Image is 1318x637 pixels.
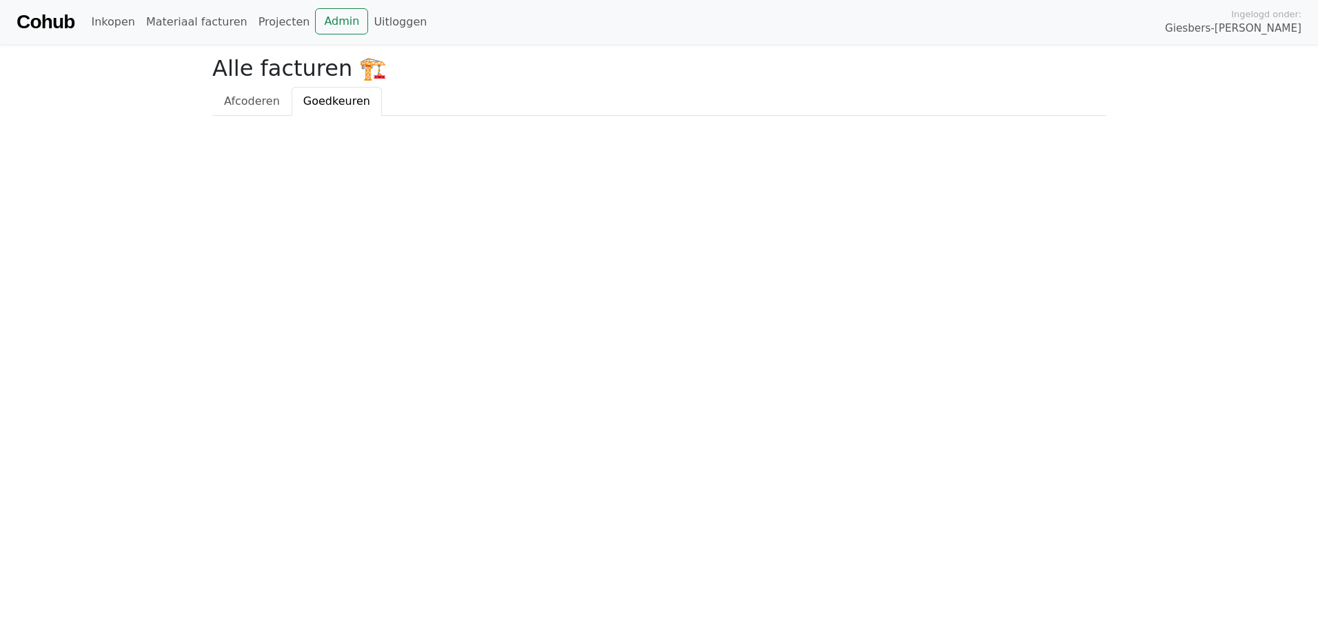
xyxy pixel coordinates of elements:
[1231,8,1301,21] span: Ingelogd onder:
[1165,21,1301,37] span: Giesbers-[PERSON_NAME]
[315,8,368,34] a: Admin
[292,87,382,116] a: Goedkeuren
[85,8,140,36] a: Inkopen
[212,87,292,116] a: Afcoderen
[224,94,280,108] span: Afcoderen
[303,94,370,108] span: Goedkeuren
[17,6,74,39] a: Cohub
[141,8,253,36] a: Materiaal facturen
[212,55,1106,81] h2: Alle facturen 🏗️
[368,8,432,36] a: Uitloggen
[253,8,316,36] a: Projecten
